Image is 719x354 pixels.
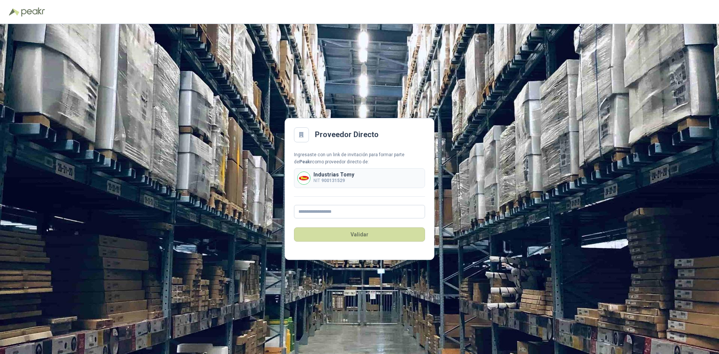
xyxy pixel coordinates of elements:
[315,129,379,140] h2: Proveedor Directo
[294,227,425,242] button: Validar
[298,172,310,184] img: Company Logo
[299,159,312,164] b: Peakr
[313,177,354,184] p: NIT
[294,151,425,166] div: Ingresaste con un link de invitación para formar parte de como proveedor directo de:
[21,7,45,16] img: Peakr
[313,172,354,177] p: Industrias Tomy
[321,178,345,183] b: 900131529
[9,8,19,16] img: Logo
